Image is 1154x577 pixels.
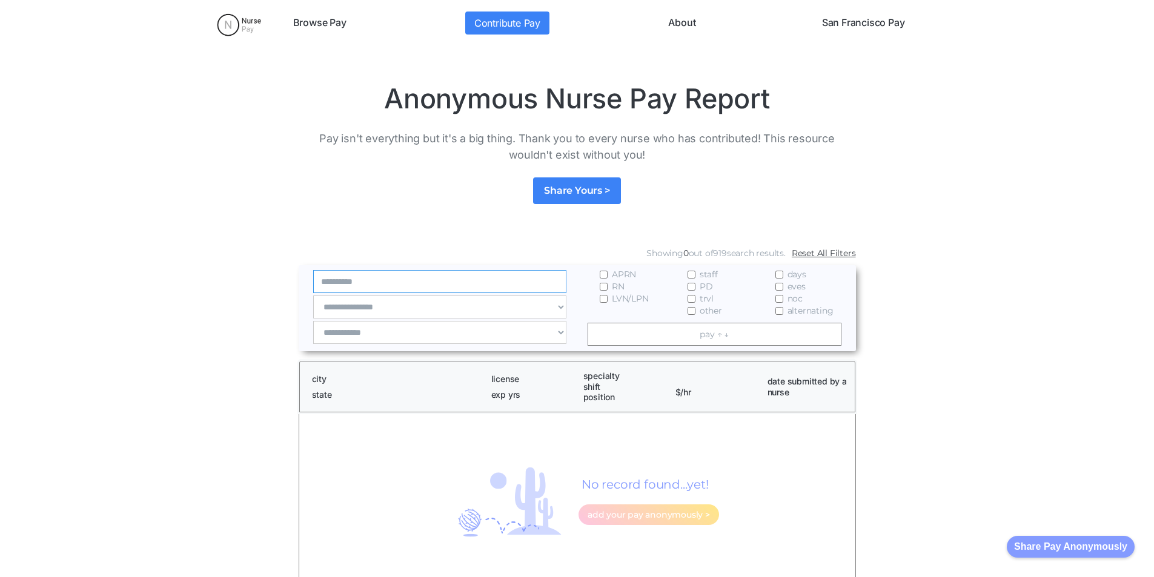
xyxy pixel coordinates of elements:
button: Share Pay Anonymously [1007,536,1135,558]
h1: $/hr [675,376,757,397]
span: LVN/LPN [612,292,649,305]
span: alternating [788,305,834,317]
a: San Francisco Pay [817,12,910,35]
a: Browse Pay [288,12,351,35]
a: Reset All Filters [792,247,856,259]
h1: state [312,389,480,400]
span: APRN [612,268,636,280]
div: Showing out of search results. [646,247,786,259]
a: Share Yours > [533,177,620,204]
input: days [775,271,783,279]
span: PD [700,280,713,292]
input: staff [688,271,695,279]
input: trvl [688,295,695,303]
input: noc [775,295,783,303]
h1: date submitted by a nurse [768,376,849,397]
h1: shift [583,381,665,392]
span: trvl [700,292,714,305]
span: eves [788,280,806,292]
input: eves [775,283,783,291]
h1: specialty [583,371,665,381]
h1: city [312,374,480,384]
a: About [663,12,700,35]
h1: No record found...yet! [579,477,709,492]
span: 919 [713,248,726,259]
input: PD [688,283,695,291]
a: Contribute Pay [465,12,549,35]
p: Pay isn't everything but it's a big thing. Thank you to every nurse who has contributed! This res... [299,130,856,163]
span: other [700,305,722,317]
span: staff [700,268,718,280]
span: days [788,268,806,280]
input: alternating [775,307,783,315]
h1: license [491,374,572,384]
h1: exp yrs [491,389,572,400]
span: 0 [683,248,689,259]
input: other [688,307,695,315]
span: RN [612,280,625,292]
input: LVN/LPN [600,295,608,303]
form: Email Form [299,244,856,351]
a: add your pay anonymously > [579,504,719,525]
h1: position [583,392,665,403]
h1: Anonymous Nurse Pay Report [299,82,856,116]
input: RN [600,283,608,291]
input: APRN [600,271,608,279]
a: pay ↑ ↓ [588,323,841,346]
span: noc [788,292,803,305]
